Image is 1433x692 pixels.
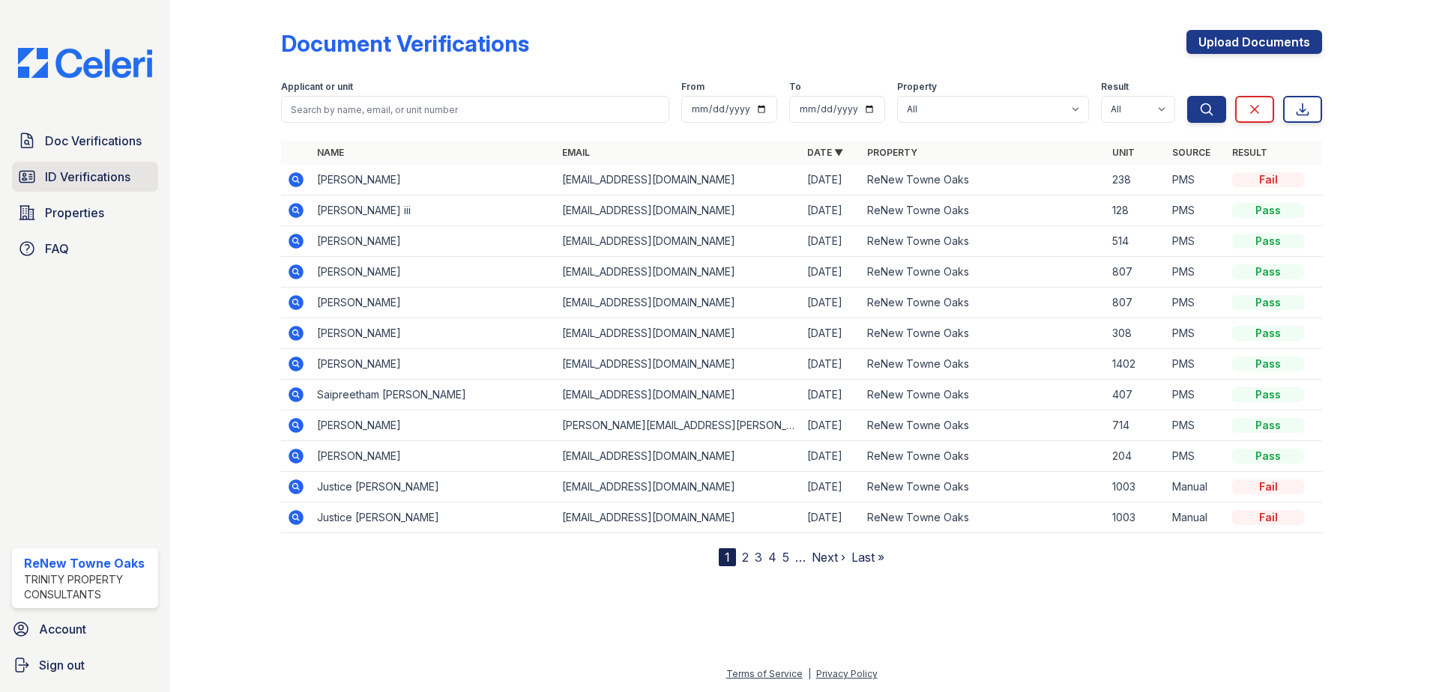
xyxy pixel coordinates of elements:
[311,195,556,226] td: [PERSON_NAME] iii
[1166,318,1226,349] td: PMS
[1106,257,1166,288] td: 807
[1232,479,1304,494] div: Fail
[1166,380,1226,410] td: PMS
[755,550,762,565] a: 3
[1106,288,1166,318] td: 807
[311,226,556,257] td: [PERSON_NAME]
[861,441,1106,472] td: ReNew Towne Oaks
[1232,326,1304,341] div: Pass
[861,380,1106,410] td: ReNew Towne Oaks
[12,126,158,156] a: Doc Verifications
[1232,449,1304,464] div: Pass
[801,165,861,195] td: [DATE]
[801,380,861,410] td: [DATE]
[1166,195,1226,226] td: PMS
[1232,418,1304,433] div: Pass
[556,318,801,349] td: [EMAIL_ADDRESS][DOMAIN_NAME]
[1106,441,1166,472] td: 204
[311,349,556,380] td: [PERSON_NAME]
[1106,226,1166,257] td: 514
[1106,410,1166,441] td: 714
[24,554,152,572] div: ReNew Towne Oaks
[801,441,861,472] td: [DATE]
[1232,264,1304,279] div: Pass
[1106,503,1166,533] td: 1003
[311,257,556,288] td: [PERSON_NAME]
[1166,257,1226,288] td: PMS
[861,288,1106,318] td: ReNew Towne Oaks
[807,147,843,158] a: Date ▼
[808,668,811,679] div: |
[801,257,861,288] td: [DATE]
[1232,387,1304,402] div: Pass
[311,288,556,318] td: [PERSON_NAME]
[556,380,801,410] td: [EMAIL_ADDRESS][DOMAIN_NAME]
[801,195,861,226] td: [DATE]
[1232,172,1304,187] div: Fail
[562,147,590,158] a: Email
[861,318,1106,349] td: ReNew Towne Oaks
[317,147,344,158] a: Name
[726,668,803,679] a: Terms of Service
[1106,380,1166,410] td: 407
[281,96,669,123] input: Search by name, email, or unit number
[45,132,142,150] span: Doc Verifications
[861,257,1106,288] td: ReNew Towne Oaks
[6,614,164,644] a: Account
[801,349,861,380] td: [DATE]
[311,380,556,410] td: Saipreetham [PERSON_NAME]
[281,30,529,57] div: Document Verifications
[1101,81,1129,93] label: Result
[1166,472,1226,503] td: Manual
[867,147,917,158] a: Property
[1232,234,1304,249] div: Pass
[39,620,86,638] span: Account
[39,656,85,674] span: Sign out
[861,226,1106,257] td: ReNew Towne Oaks
[311,503,556,533] td: Justice [PERSON_NAME]
[1232,203,1304,218] div: Pass
[311,441,556,472] td: [PERSON_NAME]
[556,503,801,533] td: [EMAIL_ADDRESS][DOMAIN_NAME]
[782,550,789,565] a: 5
[816,668,878,679] a: Privacy Policy
[556,410,801,441] td: [PERSON_NAME][EMAIL_ADDRESS][PERSON_NAME][DOMAIN_NAME]
[6,650,164,680] a: Sign out
[789,81,801,93] label: To
[311,472,556,503] td: Justice [PERSON_NAME]
[24,572,152,602] div: Trinity Property Consultants
[311,165,556,195] td: [PERSON_NAME]
[861,349,1106,380] td: ReNew Towne Oaks
[801,503,861,533] td: [DATE]
[556,288,801,318] td: [EMAIL_ADDRESS][DOMAIN_NAME]
[801,410,861,441] td: [DATE]
[681,81,705,93] label: From
[12,198,158,228] a: Properties
[801,472,861,503] td: [DATE]
[1172,147,1210,158] a: Source
[861,503,1106,533] td: ReNew Towne Oaks
[1232,510,1304,525] div: Fail
[1166,226,1226,257] td: PMS
[45,204,104,222] span: Properties
[861,410,1106,441] td: ReNew Towne Oaks
[45,168,130,186] span: ID Verifications
[12,162,158,192] a: ID Verifications
[1166,165,1226,195] td: PMS
[861,472,1106,503] td: ReNew Towne Oaks
[851,550,884,565] a: Last »
[1166,503,1226,533] td: Manual
[6,48,164,78] img: CE_Logo_Blue-a8612792a0a2168367f1c8372b55b34899dd931a85d93a1a3d3e32e68fde9ad4.png
[897,81,937,93] label: Property
[311,318,556,349] td: [PERSON_NAME]
[801,226,861,257] td: [DATE]
[1106,195,1166,226] td: 128
[1106,165,1166,195] td: 238
[742,550,749,565] a: 2
[1166,349,1226,380] td: PMS
[1106,349,1166,380] td: 1402
[556,226,801,257] td: [EMAIL_ADDRESS][DOMAIN_NAME]
[12,234,158,264] a: FAQ
[1112,147,1135,158] a: Unit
